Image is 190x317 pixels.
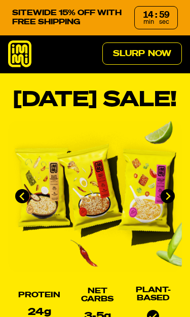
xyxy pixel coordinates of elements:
div: : [155,11,157,20]
span: sec [159,19,169,25]
button: Go to last slide [15,189,29,203]
h2: Protein [18,291,60,299]
h2: Plant-based [134,286,172,302]
h2: Net Carbs [81,287,113,303]
li: 1 of 4 [8,121,182,272]
a: Slurp Now [102,42,182,65]
span: min [143,19,154,25]
div: 14 [143,11,153,20]
p: SITEWIDE 15% OFF WITH FREE SHIPPING [12,9,126,27]
button: Next slide [161,189,175,203]
h1: [DATE] SALE! [8,89,182,111]
div: immi slideshow [8,121,182,272]
p: 24g [28,307,51,317]
div: 59 [159,11,169,20]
